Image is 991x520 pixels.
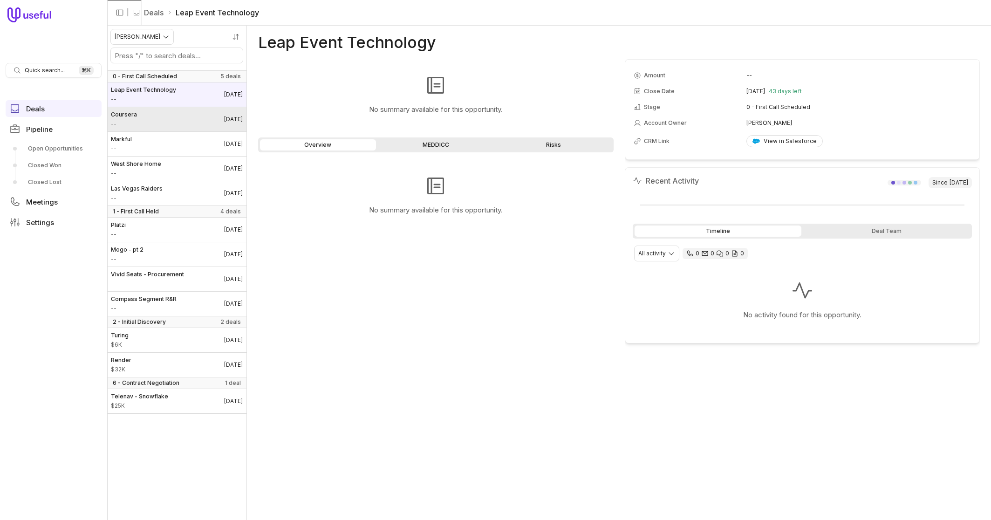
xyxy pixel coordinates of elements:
time: Deal Close Date [224,190,243,197]
span: Amount [644,72,665,79]
span: Amount [111,341,129,349]
span: Mogo - pt 2 [111,246,144,253]
a: Las Vegas Raiders--[DATE] [107,181,246,205]
div: 0 calls and 0 email threads [683,248,748,259]
li: Leap Event Technology [167,7,259,18]
a: Telenav - Snowflake$25K[DATE] [107,389,246,413]
a: Compass Segment R&R--[DATE] [107,292,246,316]
span: 6 - Contract Negotiation [113,379,179,387]
span: Amount [111,305,177,312]
span: Meetings [26,198,58,205]
a: View in Salesforce [746,135,823,147]
p: No activity found for this opportunity. [743,309,861,321]
span: 2 - Initial Discovery [113,318,166,326]
span: 43 days left [769,88,802,95]
time: Deal Close Date [224,300,243,308]
td: -- [746,68,971,83]
span: Amount [111,231,126,238]
span: Settings [26,219,54,226]
span: Telenav - Snowflake [111,393,168,400]
a: Render$32K[DATE] [107,353,246,377]
span: 2 deals [220,318,241,326]
span: Amount [111,366,131,373]
h1: Leap Event Technology [258,37,436,48]
a: MEDDICC [378,139,494,151]
span: 0 - First Call Scheduled [113,73,177,80]
span: 1 - First Call Held [113,208,159,215]
span: Amount [111,255,144,263]
time: Deal Close Date [224,140,243,148]
time: Deal Close Date [224,275,243,283]
a: Settings [6,214,102,231]
input: Search deals by name [111,48,243,63]
a: Deals [6,100,102,117]
span: Stage [644,103,660,111]
nav: Deals [107,26,247,520]
a: Closed Won [6,158,102,173]
a: Closed Lost [6,175,102,190]
a: Overview [260,139,376,151]
kbd: ⌘ K [79,66,94,75]
a: Mogo - pt 2--[DATE] [107,242,246,267]
span: Account Owner [644,119,687,127]
time: [DATE] [746,88,765,95]
div: Pipeline submenu [6,141,102,190]
span: 4 deals [220,208,241,215]
span: Turing [111,332,129,339]
a: Platzi--[DATE] [107,218,246,242]
span: 5 deals [220,73,241,80]
button: Sort by [229,30,243,44]
span: Coursera [111,111,137,118]
a: Meetings [6,193,102,210]
span: Close Date [644,88,675,95]
span: Compass Segment R&R [111,295,177,303]
div: Timeline [635,226,801,237]
span: Since [929,177,972,188]
div: Deal Team [803,226,970,237]
time: Deal Close Date [224,336,243,344]
span: Amount [111,280,184,287]
a: Turing$6K[DATE] [107,328,246,352]
span: Amount [111,96,176,103]
span: Amount [111,145,132,152]
span: Vivid Seats - Procurement [111,271,184,278]
time: Deal Close Date [224,397,243,405]
time: Deal Close Date [224,165,243,172]
a: Open Opportunities [6,141,102,156]
span: 1 deal [225,379,241,387]
span: | [127,7,129,18]
span: West Shore Home [111,160,161,168]
span: Quick search... [25,67,65,74]
a: Leap Event Technology--[DATE] [107,82,246,107]
span: Amount [111,170,161,177]
h2: Recent Activity [633,175,699,186]
a: Markful--[DATE] [107,132,246,156]
time: Deal Close Date [224,361,243,369]
span: Deals [26,105,45,112]
span: Leap Event Technology [111,86,176,94]
td: 0 - First Call Scheduled [746,100,971,115]
a: Coursera--[DATE] [107,107,246,131]
p: No summary available for this opportunity. [369,104,503,115]
span: Platzi [111,221,126,229]
div: View in Salesforce [752,137,817,145]
span: Las Vegas Raiders [111,185,163,192]
time: Deal Close Date [224,226,243,233]
td: [PERSON_NAME] [746,116,971,130]
a: Vivid Seats - Procurement--[DATE] [107,267,246,291]
span: Pipeline [26,126,53,133]
span: Amount [111,402,168,410]
time: Deal Close Date [224,251,243,258]
time: [DATE] [950,179,968,186]
button: Collapse sidebar [113,6,127,20]
span: Render [111,356,131,364]
p: No summary available for this opportunity. [369,205,503,216]
span: Amount [111,194,163,202]
span: Markful [111,136,132,143]
span: Amount [111,120,137,128]
a: Pipeline [6,121,102,137]
span: CRM Link [644,137,670,145]
a: Deals [144,7,164,18]
a: Risks [496,139,612,151]
time: Deal Close Date [224,116,243,123]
